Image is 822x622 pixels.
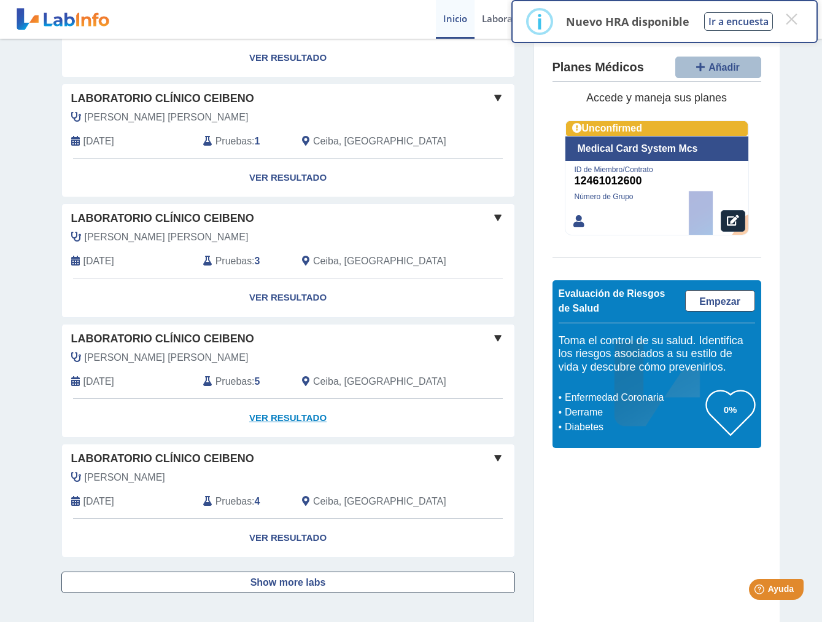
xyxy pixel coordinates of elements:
[255,256,260,266] b: 3
[215,134,252,149] span: Pruebas
[313,134,446,149] span: Ceiba, PR
[194,254,293,269] div: :
[83,374,114,389] span: 2025-07-02
[313,254,446,269] span: Ceiba, PR
[62,39,514,77] a: Ver Resultado
[699,296,740,307] span: Empezar
[559,334,755,374] h5: Toma el control de su salud. Identifica los riesgos asociados a su estilo de vida y descubre cómo...
[706,402,755,417] h3: 0%
[708,63,740,73] span: Añadir
[713,574,808,608] iframe: Help widget launcher
[62,159,514,197] a: Ver Resultado
[85,110,249,125] span: Allende Vigo, Myriam
[83,254,114,269] span: 2025-09-22
[313,374,446,389] span: Ceiba, PR
[255,136,260,146] b: 1
[85,230,249,245] span: Allende Vigo, Myriam
[559,288,665,313] span: Evaluación de Riesgos de Salud
[215,374,252,389] span: Pruebas
[61,572,515,593] button: Show more labs
[255,496,260,506] b: 4
[780,8,802,30] button: Close this dialog
[194,494,293,509] div: :
[194,374,293,389] div: :
[71,331,254,347] span: Laboratorio Clínico Ceibeno
[215,254,252,269] span: Pruebas
[537,10,543,33] div: i
[215,494,252,509] span: Pruebas
[566,14,689,29] p: Nuevo HRA disponible
[562,390,706,405] li: Enfermedad Coronaria
[62,399,514,438] a: Ver Resultado
[83,134,114,149] span: 2025-09-23
[553,60,644,75] h4: Planes Médicos
[562,405,706,420] li: Derrame
[194,134,293,149] div: :
[85,350,249,365] span: Allende Vigo, Myriam
[83,494,114,509] span: 2025-05-29
[71,210,254,227] span: Laboratorio Clínico Ceibeno
[675,57,761,79] button: Añadir
[85,470,165,485] span: Rivera, Ruth
[586,92,727,104] span: Accede y maneja sus planes
[313,494,446,509] span: Ceiba, PR
[71,90,254,107] span: Laboratorio Clínico Ceibeno
[62,278,514,317] a: Ver Resultado
[255,376,260,387] b: 5
[685,290,755,312] a: Empezar
[71,451,254,467] span: Laboratorio Clínico Ceibeno
[62,519,514,557] a: Ver Resultado
[704,12,773,31] button: Ir a encuesta
[562,420,706,435] li: Diabetes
